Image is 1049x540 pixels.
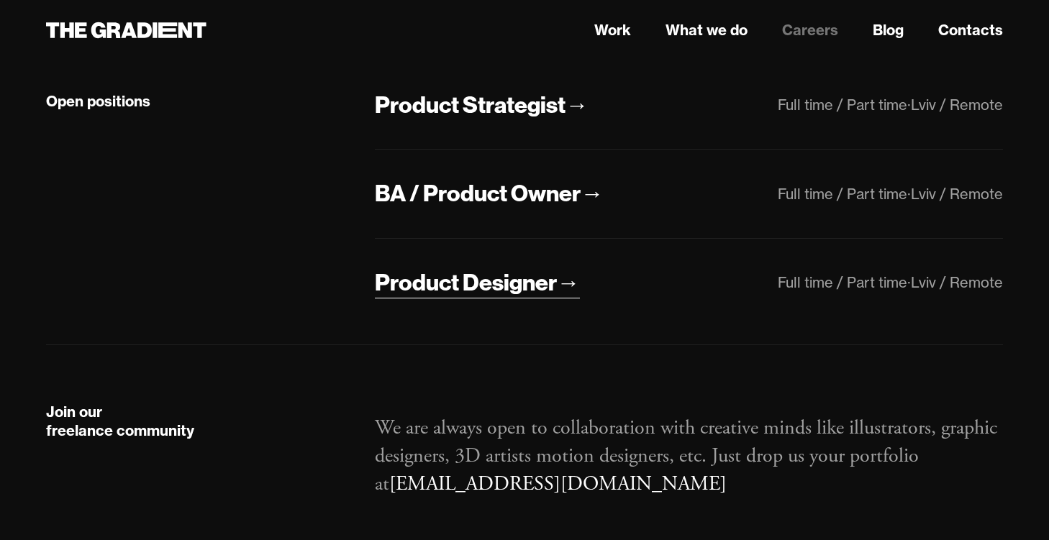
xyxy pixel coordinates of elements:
div: · [907,96,911,114]
a: Product Strategist→ [375,90,589,121]
div: Full time / Part time [778,185,907,203]
div: → [581,178,604,209]
div: Lviv / Remote [911,185,1003,203]
div: Product Strategist [375,90,566,120]
a: BA / Product Owner→ [375,178,604,209]
div: Full time / Part time [778,273,907,291]
a: Work [594,19,631,41]
div: Full time / Part time [778,96,907,114]
strong: Open positions [46,92,150,110]
div: → [566,90,589,120]
div: → [557,267,580,298]
div: Lviv / Remote [911,273,1003,291]
div: Product Designer [375,267,557,298]
div: · [907,185,911,203]
strong: Join our freelance community [46,403,194,439]
a: What we do [666,19,748,41]
div: Lviv / Remote [911,96,1003,114]
a: Careers [782,19,838,41]
a: Blog [873,19,904,41]
a: [EMAIL_ADDRESS][DOMAIN_NAME] [389,471,727,497]
a: Contacts [938,19,1003,41]
div: · [907,273,911,291]
p: We are always open to collaboration with creative minds like illustrators, graphic designers, 3D ... [375,414,1003,499]
div: BA / Product Owner [375,178,581,209]
a: Product Designer→ [375,267,580,298]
